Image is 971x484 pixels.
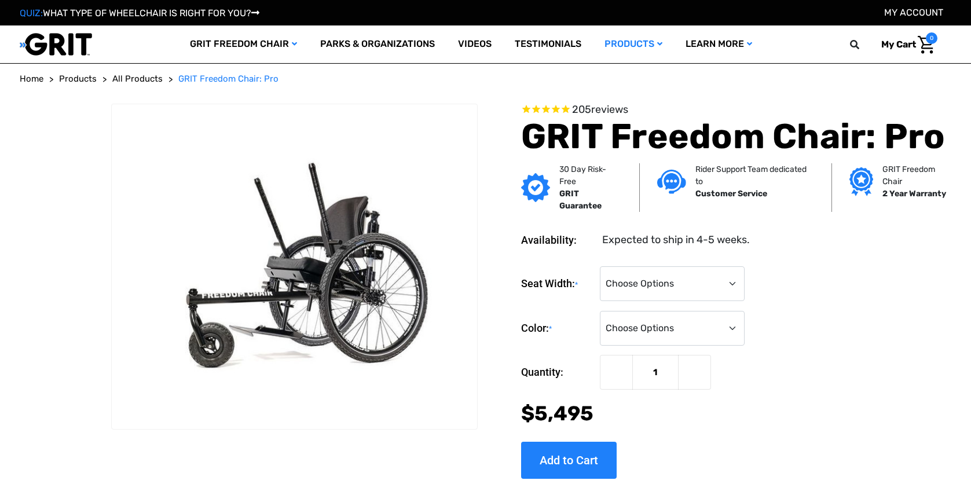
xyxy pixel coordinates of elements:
[521,173,550,202] img: GRIT Guarantee
[882,163,955,188] p: GRIT Freedom Chair
[521,311,594,346] label: Color:
[918,36,935,54] img: Cart
[695,189,767,199] strong: Customer Service
[112,74,163,84] span: All Products
[657,170,686,193] img: Customer service
[521,104,952,116] span: Rated 4.6 out of 5 stars 205 reviews
[20,72,952,86] nav: Breadcrumb
[521,401,593,426] span: $5,495
[521,266,594,302] label: Seat Width:
[884,7,943,18] a: Account
[873,32,937,57] a: Cart with 0 items
[178,74,279,84] span: GRIT Freedom Chair: Pro
[521,442,617,479] input: Add to Cart
[926,32,937,44] span: 0
[309,25,446,63] a: Parks & Organizations
[849,167,873,196] img: Grit freedom
[446,25,503,63] a: Videos
[503,25,593,63] a: Testimonials
[178,72,279,86] a: GRIT Freedom Chair: Pro
[20,74,43,84] span: Home
[59,74,97,84] span: Products
[674,25,764,63] a: Learn More
[572,103,628,116] span: 205 reviews
[59,72,97,86] a: Products
[881,39,916,50] span: My Cart
[882,189,946,199] strong: 2 Year Warranty
[591,103,628,116] span: reviews
[20,32,92,56] img: GRIT All-Terrain Wheelchair and Mobility Equipment
[20,8,259,19] a: QUIZ:WHAT TYPE OF WHEELCHAIR IS RIGHT FOR YOU?
[521,116,952,157] h1: GRIT Freedom Chair: Pro
[559,189,602,211] strong: GRIT Guarantee
[855,32,873,57] input: Search
[593,25,674,63] a: Products
[112,145,477,388] img: GRIT Freedom Chair Pro: the Pro model shown including contoured Invacare Matrx seatback, Spinergy...
[602,232,750,248] dd: Expected to ship in 4-5 weeks.
[521,355,594,390] label: Quantity:
[20,72,43,86] a: Home
[521,232,594,248] dt: Availability:
[559,163,622,188] p: 30 Day Risk-Free
[178,25,309,63] a: GRIT Freedom Chair
[20,8,43,19] span: QUIZ:
[112,72,163,86] a: All Products
[695,163,814,188] p: Rider Support Team dedicated to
